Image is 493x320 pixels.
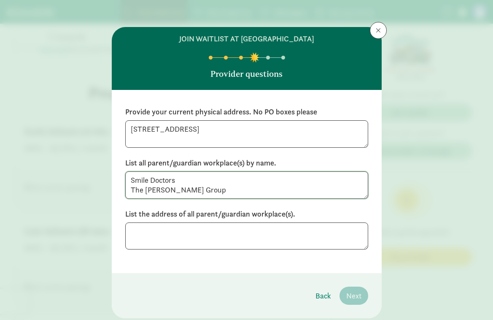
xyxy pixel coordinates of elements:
button: Next [339,287,368,305]
label: List all parent/guardian workplace(s) by name. [125,158,368,168]
h6: join waitlist at [GEOGRAPHIC_DATA] [179,34,314,44]
span: Next [346,290,361,301]
label: Provide your current physical address. No PO boxes please [125,107,368,117]
button: Back [309,287,338,305]
label: List the address of all parent/guardian workplace(s). [125,209,368,219]
p: Provider questions [210,68,283,80]
span: Back [315,290,331,301]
